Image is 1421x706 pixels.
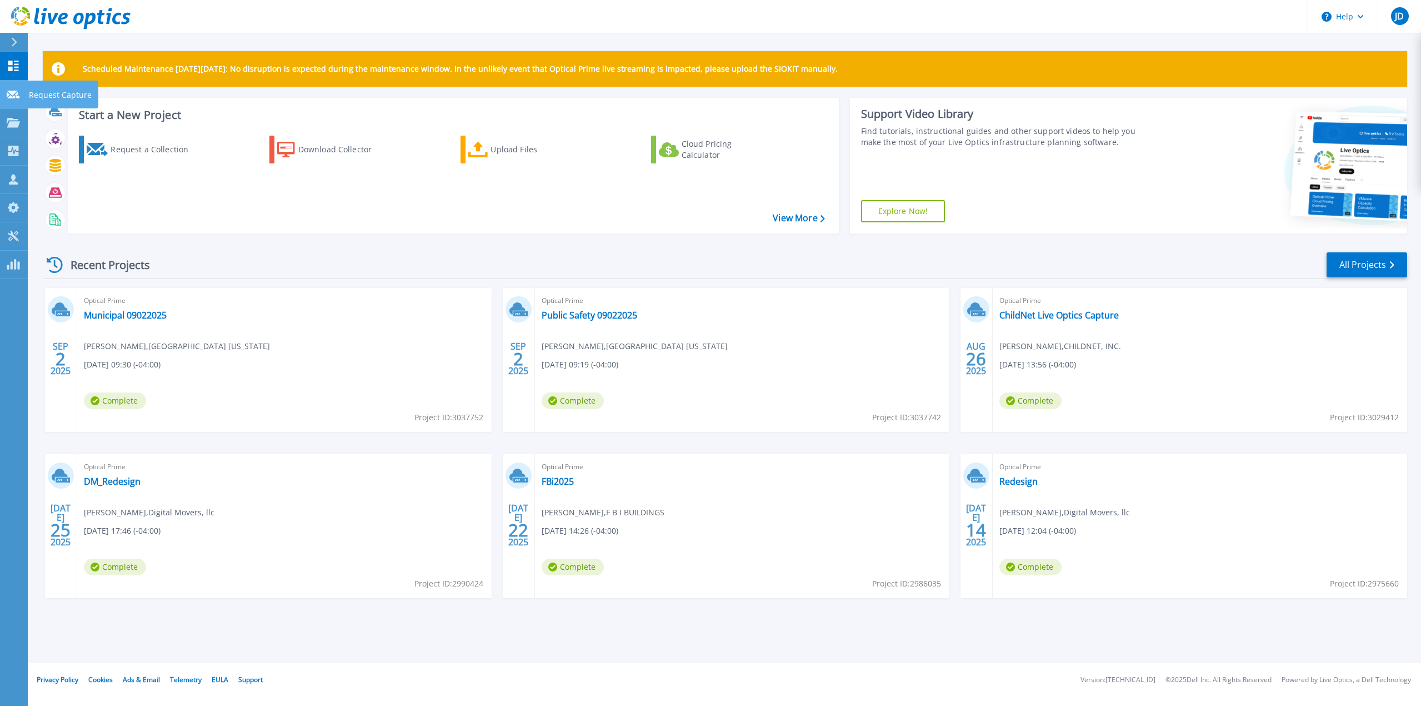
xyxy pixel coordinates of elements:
span: Project ID: 2975660 [1330,578,1399,590]
a: Download Collector [269,136,393,163]
span: 2 [56,354,66,364]
span: [DATE] 17:46 (-04:00) [84,525,161,537]
span: Complete [542,559,604,575]
p: Scheduled Maintenance [DATE][DATE]: No disruption is expected during the maintenance window. In t... [83,64,838,73]
span: [PERSON_NAME] , Digital Movers, llc [999,506,1130,519]
span: Optical Prime [999,461,1400,473]
div: SEP 2025 [50,339,71,379]
div: Find tutorials, instructional guides and other support videos to help you make the most of your L... [861,126,1149,148]
span: Complete [84,392,146,409]
span: [DATE] 12:04 (-04:00) [999,525,1076,537]
span: [DATE] 09:19 (-04:00) [542,359,618,371]
span: Optical Prime [542,461,943,473]
li: Version: [TECHNICAL_ID] [1080,677,1155,684]
a: FBi2025 [542,476,574,487]
span: Optical Prime [542,295,943,307]
a: DM_Redesign [84,476,141,487]
div: Request a Collection [111,138,199,161]
div: SEP 2025 [508,339,529,379]
span: [PERSON_NAME] , CHILDNET, INC. [999,340,1121,352]
span: [DATE] 13:56 (-04:00) [999,359,1076,371]
span: 22 [508,525,528,535]
div: Support Video Library [861,107,1149,121]
span: Project ID: 3037752 [414,411,483,424]
span: Project ID: 2990424 [414,578,483,590]
span: Project ID: 3029412 [1330,411,1399,424]
span: Project ID: 3037742 [872,411,941,424]
a: All Projects [1327,252,1407,277]
a: Explore Now! [861,200,945,222]
a: Cloud Pricing Calculator [651,136,775,163]
a: ChildNet Live Optics Capture [999,310,1119,321]
div: Cloud Pricing Calculator [682,138,770,161]
span: Project ID: 2986035 [872,578,941,590]
a: Privacy Policy [37,675,78,684]
a: Municipal 09022025 [84,310,167,321]
span: 25 [51,525,71,535]
span: 26 [966,354,986,364]
span: Complete [999,559,1062,575]
a: Telemetry [170,675,202,684]
span: [DATE] 14:26 (-04:00) [542,525,618,537]
a: Cookies [88,675,113,684]
span: [PERSON_NAME] , [GEOGRAPHIC_DATA] [US_STATE] [84,340,270,352]
a: View More [773,213,824,223]
div: [DATE] 2025 [965,505,987,545]
span: JD [1395,12,1404,21]
p: Request Capture [29,81,92,110]
span: Optical Prime [999,295,1400,307]
a: Redesign [999,476,1038,487]
span: Optical Prime [84,461,485,473]
a: Ads & Email [123,675,160,684]
a: Public Safety 09022025 [542,310,637,321]
div: [DATE] 2025 [508,505,529,545]
span: Complete [999,392,1062,409]
a: Support [238,675,263,684]
div: [DATE] 2025 [50,505,71,545]
span: [PERSON_NAME] , F B I BUILDINGS [542,506,664,519]
span: Optical Prime [84,295,485,307]
div: Recent Projects [43,251,165,279]
a: EULA [212,675,228,684]
li: Powered by Live Optics, a Dell Technology [1282,677,1411,684]
span: Complete [84,559,146,575]
span: [DATE] 09:30 (-04:00) [84,359,161,371]
div: AUG 2025 [965,339,987,379]
div: Upload Files [491,138,579,161]
a: Upload Files [461,136,584,163]
a: Request a Collection [79,136,203,163]
span: Complete [542,392,604,409]
h3: Start a New Project [79,109,824,121]
span: 2 [513,354,523,364]
li: © 2025 Dell Inc. All Rights Reserved [1165,677,1272,684]
span: 14 [966,525,986,535]
span: [PERSON_NAME] , Digital Movers, llc [84,506,214,519]
div: Download Collector [298,138,387,161]
span: [PERSON_NAME] , [GEOGRAPHIC_DATA] [US_STATE] [542,340,728,352]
